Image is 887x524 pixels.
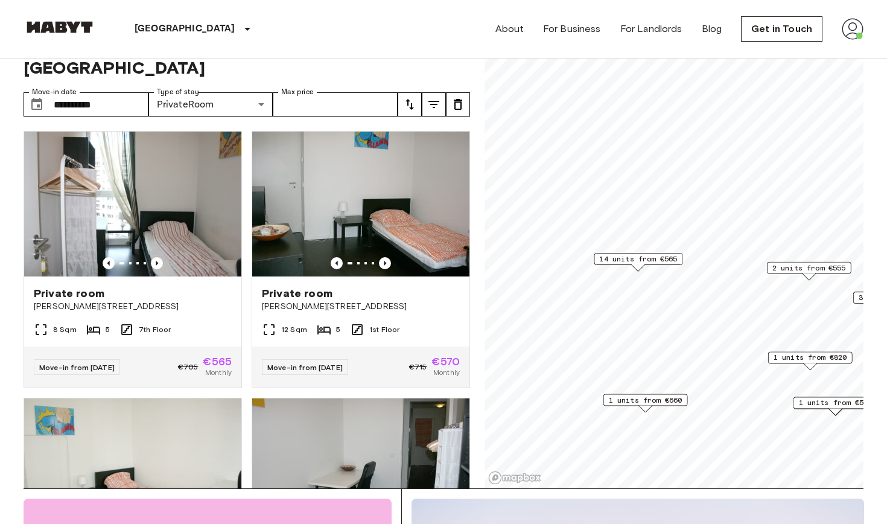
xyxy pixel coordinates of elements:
div: Map marker [767,262,851,281]
a: For Business [543,22,601,36]
span: 14 units from €565 [599,254,677,264]
span: Private room [34,286,104,301]
span: Move-in from [DATE] [39,363,115,372]
a: Blog [702,22,722,36]
span: 5 [106,324,110,335]
span: €565 [203,356,232,367]
span: Private room [262,286,332,301]
button: tune [422,92,446,117]
div: Map marker [603,394,688,413]
span: Move-in from [DATE] [267,363,343,372]
span: [PERSON_NAME][STREET_ADDRESS] [262,301,460,313]
div: Map marker [594,253,682,272]
span: [PERSON_NAME][STREET_ADDRESS] [34,301,232,313]
div: Map marker [768,351,853,370]
a: Mapbox logo [488,471,541,485]
img: Marketing picture of unit DE-01-302-020-03 [24,132,241,276]
span: Monthly [433,367,460,378]
span: 1 units from €660 [609,395,682,406]
a: About [495,22,524,36]
span: 7th Floor [139,324,171,335]
button: Previous image [103,257,115,269]
label: Move-in date [32,87,77,97]
img: Habyt [24,21,96,33]
span: €570 [431,356,460,367]
div: Map marker [793,397,878,415]
span: 12 Sqm [281,324,307,335]
label: Max price [281,87,314,97]
span: €715 [409,362,427,372]
a: For Landlords [620,22,682,36]
button: tune [446,92,470,117]
a: Get in Touch [741,16,822,42]
img: avatar [842,18,863,40]
a: Marketing picture of unit DE-01-302-020-03Previous imagePrevious imagePrivate room[PERSON_NAME][S... [24,131,242,388]
button: Previous image [379,257,391,269]
button: Choose date, selected date is 1 Sep 2025 [25,92,49,117]
span: 1 units from €820 [774,352,847,363]
span: 1 units from €525 [799,397,873,408]
label: Type of stay [157,87,199,97]
canvas: Map [485,22,863,488]
p: [GEOGRAPHIC_DATA] [135,22,235,36]
span: 5 [336,324,340,335]
button: tune [398,92,422,117]
button: Previous image [151,257,163,269]
span: Monthly [205,367,232,378]
button: Previous image [331,257,343,269]
a: Marketing picture of unit DE-01-302-004-04Previous imagePrevious imagePrivate room[PERSON_NAME][S... [252,131,470,388]
span: €705 [178,362,199,372]
div: Map marker [793,397,878,416]
span: 8 Sqm [53,324,77,335]
div: PrivateRoom [148,92,273,117]
span: 1st Floor [369,324,399,335]
img: Marketing picture of unit DE-01-302-004-04 [252,132,469,276]
span: 2 units from €555 [772,263,846,273]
